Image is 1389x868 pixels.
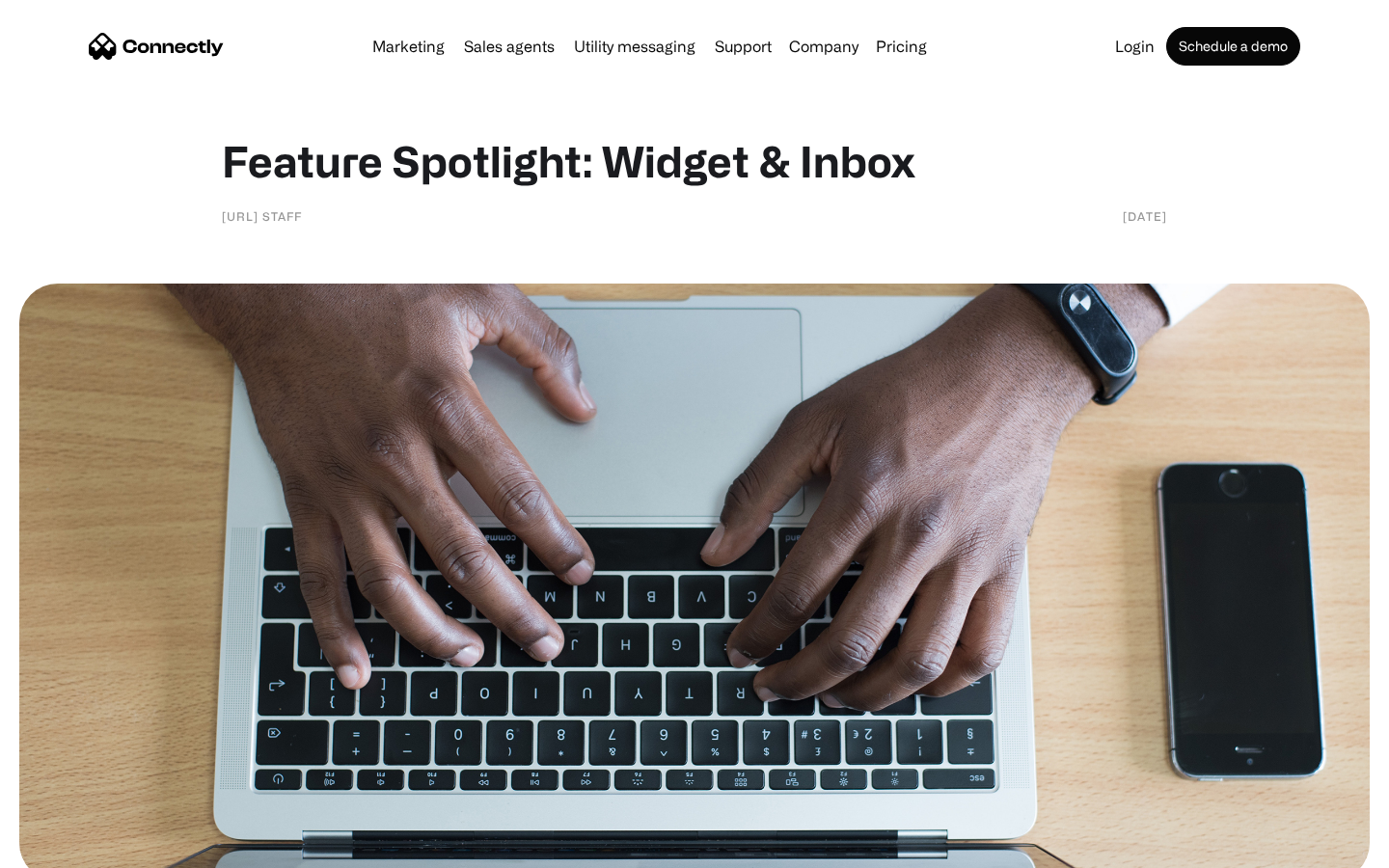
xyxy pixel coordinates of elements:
a: Sales agents [456,39,562,54]
div: Company [789,33,858,60]
ul: Language list [39,834,116,861]
a: Marketing [365,39,452,54]
aside: Language selected: English [19,834,116,861]
div: [DATE] [1123,206,1167,226]
h1: Feature Spotlight: Widget & Inbox [222,135,1167,187]
a: Login [1107,39,1162,54]
a: Utility messaging [566,39,703,54]
a: Support [707,39,779,54]
a: Pricing [868,39,935,54]
a: Schedule a demo [1166,27,1300,66]
div: [URL] staff [222,206,302,226]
